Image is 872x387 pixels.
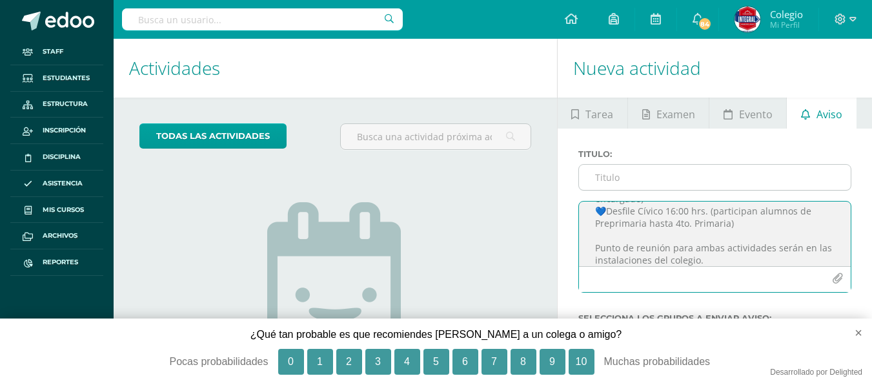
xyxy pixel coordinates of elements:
[579,202,851,266] textarea: 🟦⬜🟦¡Acompáñanos [DATE] a vivir nuestras 2 actividades en simultaneo. 🏃Antorcha 16:00 hrs. (partic...
[10,39,103,65] a: Staff
[573,39,857,98] h1: Nueva actividad
[10,92,103,118] a: Estructura
[787,98,856,129] a: Aviso
[698,17,712,31] span: 84
[540,349,565,375] button: 9
[585,99,613,130] span: Tarea
[43,73,90,83] span: Estudiantes
[43,205,84,215] span: Mis cursos
[139,123,287,149] a: todas las Actividades
[569,349,594,375] button: 10, Muchas probabilidades
[558,98,627,129] a: Tarea
[267,202,403,384] img: no_activities.png
[10,144,103,171] a: Disciplina
[43,99,88,109] span: Estructura
[365,349,391,375] button: 3
[43,47,63,57] span: Staff
[43,152,81,162] span: Disciplina
[10,223,103,249] a: Archivos
[739,99,773,130] span: Evento
[107,349,269,375] div: Pocas probabilidades
[709,98,786,129] a: Evento
[735,6,760,32] img: 2e1bd2338bb82c658090e08ddbb2593c.png
[482,349,507,375] button: 7
[770,8,803,21] span: Colegio
[579,165,851,190] input: Titulo
[628,98,709,129] a: Examen
[43,257,78,267] span: Reportes
[10,249,103,276] a: Reportes
[341,124,530,149] input: Busca una actividad próxima aquí...
[129,39,542,98] h1: Actividades
[307,349,333,375] button: 1
[816,99,842,130] span: Aviso
[10,171,103,197] a: Asistencia
[10,118,103,144] a: Inscripción
[336,349,362,375] button: 2
[394,349,420,375] button: 4
[43,231,77,241] span: Archivos
[423,349,449,375] button: 5
[604,349,766,375] div: Muchas probabilidades
[656,99,695,130] span: Examen
[578,149,851,159] label: Titulo :
[278,349,304,375] button: 0, Pocas probabilidades
[770,19,803,30] span: Mi Perfil
[43,125,86,136] span: Inscripción
[10,197,103,224] a: Mis cursos
[511,349,536,375] button: 8
[452,349,478,375] button: 6
[834,319,872,347] button: close survey
[122,8,403,30] input: Busca un usuario...
[43,178,83,189] span: Asistencia
[10,65,103,92] a: Estudiantes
